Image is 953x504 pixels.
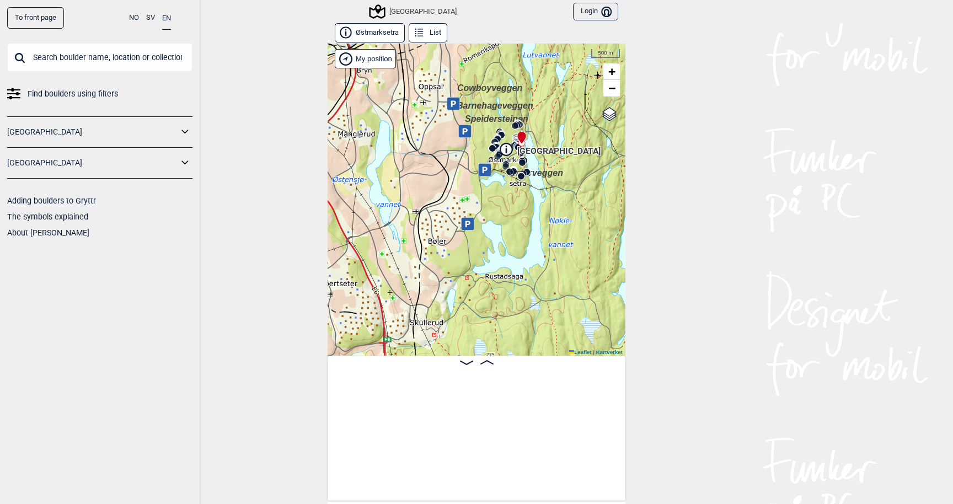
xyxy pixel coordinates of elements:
a: [GEOGRAPHIC_DATA] [7,124,178,140]
button: List [409,23,447,42]
span: | [593,349,595,355]
span: Bølerveggen [510,168,563,178]
div: Barnehageveggen [457,99,463,106]
div: Speidersteinen [465,112,472,119]
a: To front page [7,7,64,29]
span: + [608,65,615,78]
span: Speidersteinen [465,114,528,124]
div: [GEOGRAPHIC_DATA] [555,135,562,141]
div: 500 m [591,49,620,58]
span: Find boulders using filters [28,86,118,102]
a: Find boulders using filters [7,86,192,102]
input: Search boulder name, location or collection [7,43,192,72]
a: The symbols explained [7,212,88,221]
button: SV [146,7,155,29]
span: Barnehageveggen [457,101,533,110]
button: Østmarksetra [335,23,405,42]
a: Leaflet [569,349,592,355]
button: NO [129,7,139,29]
span: − [608,81,615,95]
div: Cowboyveggen [457,82,464,88]
div: [GEOGRAPHIC_DATA] [371,5,457,18]
div: Show my position [335,49,396,68]
a: About [PERSON_NAME] [7,228,89,237]
span: Cowboyveggen [457,83,522,93]
button: Login [573,3,618,21]
a: Layers [599,102,620,126]
a: Zoom out [603,80,620,96]
a: Zoom in [603,63,620,80]
a: Kartverket [596,349,623,355]
a: [GEOGRAPHIC_DATA] [7,155,178,171]
a: Adding boulders to Gryttr [7,196,96,205]
button: EN [162,7,171,30]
